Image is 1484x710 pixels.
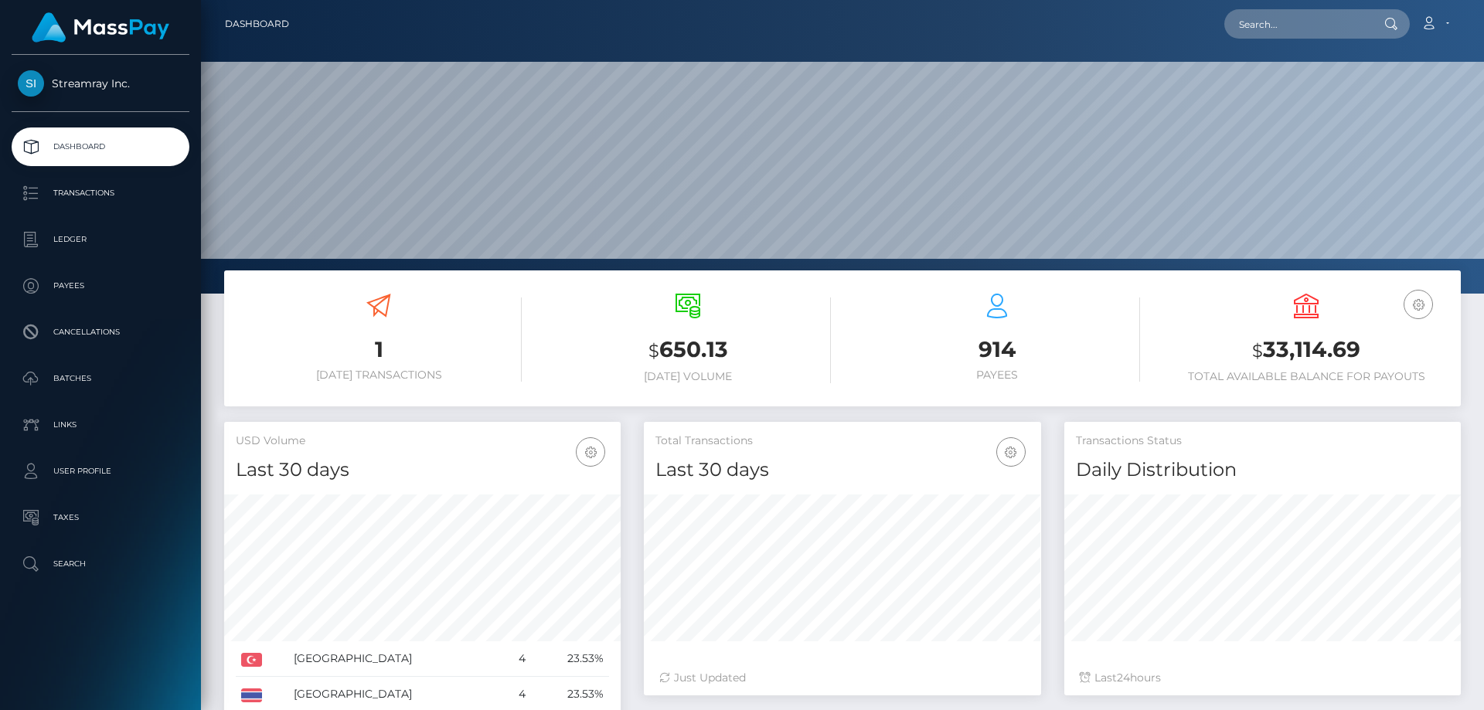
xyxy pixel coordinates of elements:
h4: Daily Distribution [1076,457,1449,484]
small: $ [648,340,659,362]
a: Batches [12,359,189,398]
a: Dashboard [12,127,189,166]
span: 24 [1117,671,1130,685]
p: Transactions [18,182,183,205]
h6: Total Available Balance for Payouts [1163,370,1449,383]
p: Taxes [18,506,183,529]
h4: Last 30 days [655,457,1029,484]
a: Links [12,406,189,444]
img: TR.png [241,653,262,667]
div: Last hours [1080,670,1445,686]
img: MassPay Logo [32,12,169,42]
p: Links [18,413,183,437]
span: Streamray Inc. [12,76,189,90]
a: User Profile [12,452,189,491]
p: Search [18,552,183,576]
p: Dashboard [18,135,183,158]
img: TH.png [241,688,262,702]
h4: Last 30 days [236,457,609,484]
h5: USD Volume [236,433,609,449]
p: Batches [18,367,183,390]
td: [GEOGRAPHIC_DATA] [288,641,502,677]
a: Transactions [12,174,189,212]
h3: 650.13 [545,335,831,366]
p: User Profile [18,460,183,483]
p: Payees [18,274,183,297]
h6: [DATE] Transactions [236,369,522,382]
h5: Total Transactions [655,433,1029,449]
div: Just Updated [659,670,1025,686]
a: Cancellations [12,313,189,352]
a: Dashboard [225,8,289,40]
h6: [DATE] Volume [545,370,831,383]
h5: Transactions Status [1076,433,1449,449]
td: 23.53% [531,641,609,677]
a: Search [12,545,189,583]
td: 4 [502,641,531,677]
p: Cancellations [18,321,183,344]
h6: Payees [854,369,1140,382]
h3: 1 [236,335,522,365]
img: Streamray Inc. [18,70,44,97]
a: Taxes [12,498,189,537]
h3: 914 [854,335,1140,365]
h3: 33,114.69 [1163,335,1449,366]
small: $ [1252,340,1263,362]
p: Ledger [18,228,183,251]
a: Payees [12,267,189,305]
input: Search... [1224,9,1370,39]
a: Ledger [12,220,189,259]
